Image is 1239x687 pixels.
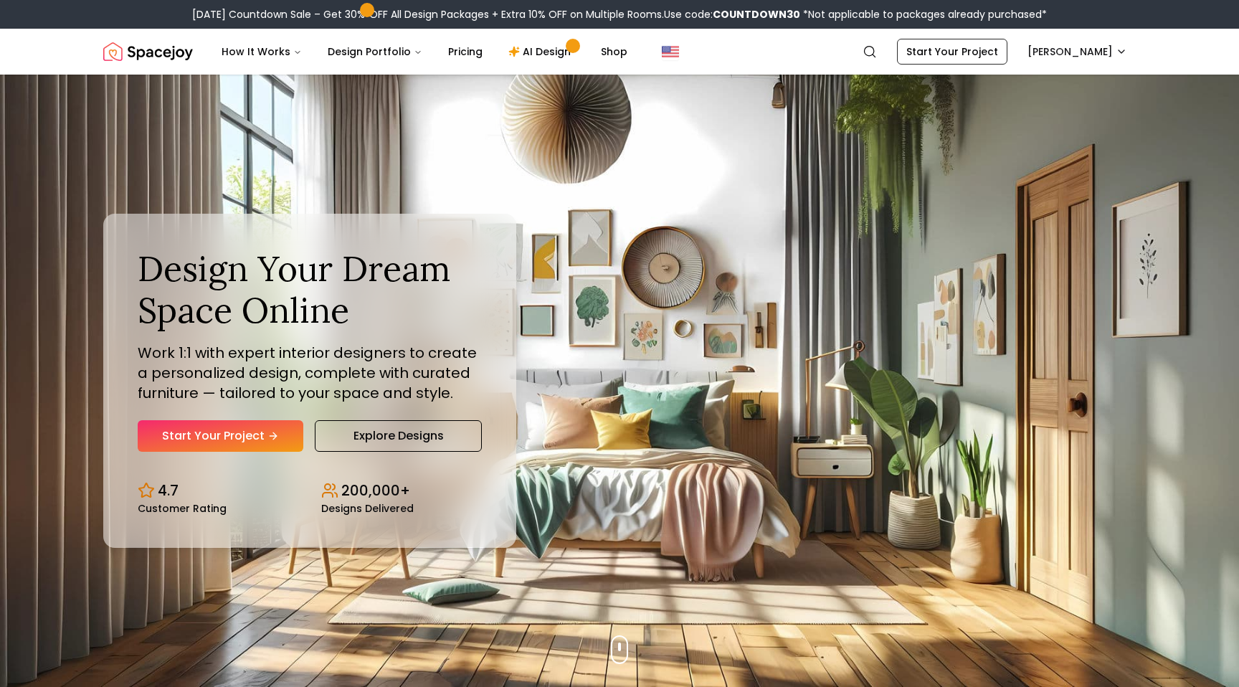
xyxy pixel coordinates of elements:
[192,7,1047,22] div: [DATE] Countdown Sale – Get 30% OFF All Design Packages + Extra 10% OFF on Multiple Rooms.
[138,469,482,513] div: Design stats
[321,503,414,513] small: Designs Delivered
[138,420,303,452] a: Start Your Project
[315,420,482,452] a: Explore Designs
[103,29,1136,75] nav: Global
[138,343,482,403] p: Work 1:1 with expert interior designers to create a personalized design, complete with curated fu...
[437,37,494,66] a: Pricing
[341,480,410,501] p: 200,000+
[497,37,587,66] a: AI Design
[138,503,227,513] small: Customer Rating
[210,37,313,66] button: How It Works
[800,7,1047,22] span: *Not applicable to packages already purchased*
[138,248,482,331] h1: Design Your Dream Space Online
[158,480,179,501] p: 4.7
[1019,39,1136,65] button: [PERSON_NAME]
[664,7,800,22] span: Use code:
[103,37,193,66] img: Spacejoy Logo
[210,37,639,66] nav: Main
[316,37,434,66] button: Design Portfolio
[589,37,639,66] a: Shop
[713,7,800,22] b: COUNTDOWN30
[103,37,193,66] a: Spacejoy
[897,39,1007,65] a: Start Your Project
[662,43,679,60] img: United States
